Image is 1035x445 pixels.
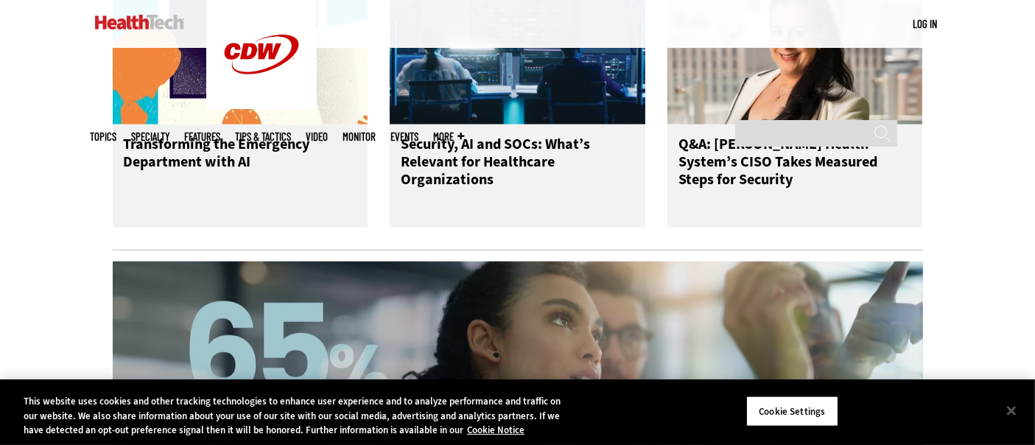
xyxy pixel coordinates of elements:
[185,131,221,142] a: Features
[95,15,184,29] img: Home
[913,16,938,32] div: User menu
[434,131,465,142] span: More
[24,394,569,438] div: This website uses cookies and other tracking technologies to enhance user experience and to analy...
[306,131,329,142] a: Video
[995,394,1028,427] button: Close
[746,396,838,427] button: Cookie Settings
[343,131,376,142] a: MonITor
[391,131,419,142] a: Events
[236,131,292,142] a: Tips & Tactics
[91,131,117,142] span: Topics
[206,97,317,113] a: CDW
[467,424,524,436] a: More information about your privacy
[678,136,912,195] h3: Q&A: [PERSON_NAME] Health System’s CISO Takes Measured Steps for Security
[401,136,634,195] h3: Security, AI and SOCs: What’s Relevant for Healthcare Organizations
[913,17,938,30] a: Log in
[132,131,170,142] span: Specialty
[124,136,357,195] h3: Transforming the Emergency Department with AI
